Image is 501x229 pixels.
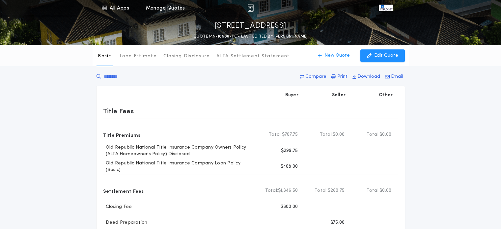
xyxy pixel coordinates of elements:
p: [STREET_ADDRESS] [215,21,287,31]
b: Total: [269,131,282,138]
p: $299.75 [281,148,298,154]
p: Edit Quote [374,52,398,59]
p: New Quote [324,52,350,59]
p: Download [357,73,380,80]
button: Edit Quote [360,49,405,62]
p: QUOTE MN-10506-TC - LAST EDITED BY [PERSON_NAME] [193,33,308,40]
p: Settlement Fees [103,186,144,196]
img: vs-icon [379,5,393,11]
p: Seller [332,92,346,99]
b: Total: [367,187,380,194]
button: Download [350,71,382,83]
p: Closing Disclosure [163,53,210,60]
p: $75.00 [330,219,345,226]
b: Total: [320,131,333,138]
b: Total: [367,131,380,138]
button: Email [383,71,405,83]
p: Other [379,92,393,99]
p: Compare [305,73,326,80]
p: Email [391,73,403,80]
p: Old Republic National Title Insurance Company Loan Policy (Basic) [103,160,257,173]
b: Total: [265,187,278,194]
button: Compare [298,71,328,83]
button: Print [329,71,349,83]
p: Title Fees [103,106,134,116]
p: Title Premiums [103,129,141,140]
span: $0.00 [379,187,391,194]
p: Basic [98,53,111,60]
img: img [247,4,254,12]
span: $0.00 [379,131,391,138]
span: $1,346.50 [278,187,298,194]
p: Buyer [285,92,298,99]
p: $408.00 [281,163,298,170]
p: Closing Fee [103,204,132,210]
button: New Quote [311,49,356,62]
p: Deed Preparation [103,219,148,226]
span: $0.00 [333,131,345,138]
p: Old Republic National Title Insurance Company Owners Policy (ALTA Homeowner's Policy) Disclosed [103,144,257,157]
b: Total: [315,187,328,194]
p: Print [337,73,348,80]
p: Loan Estimate [120,53,157,60]
p: ALTA Settlement Statement [216,53,290,60]
span: $260.75 [328,187,345,194]
p: $300.00 [281,204,298,210]
span: $707.75 [282,131,298,138]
